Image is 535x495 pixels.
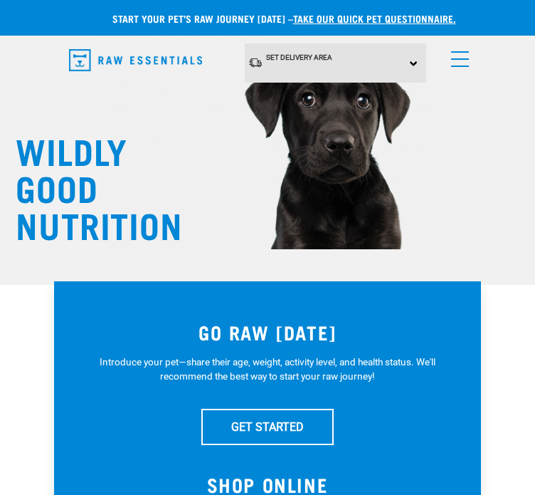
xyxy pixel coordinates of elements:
[69,49,202,71] img: Raw Essentials Logo
[293,16,456,21] a: take our quick pet questionnaire.
[16,131,158,242] h1: WILDLY GOOD NUTRITION
[83,321,452,343] h3: GO RAW [DATE]
[83,355,452,384] p: Introduce your pet—share their age, weight, activity level, and health status. We'll recommend th...
[248,57,263,68] img: van-moving.png
[444,43,470,68] a: menu
[266,53,332,61] span: Set Delivery Area
[201,409,334,444] a: GET STARTED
